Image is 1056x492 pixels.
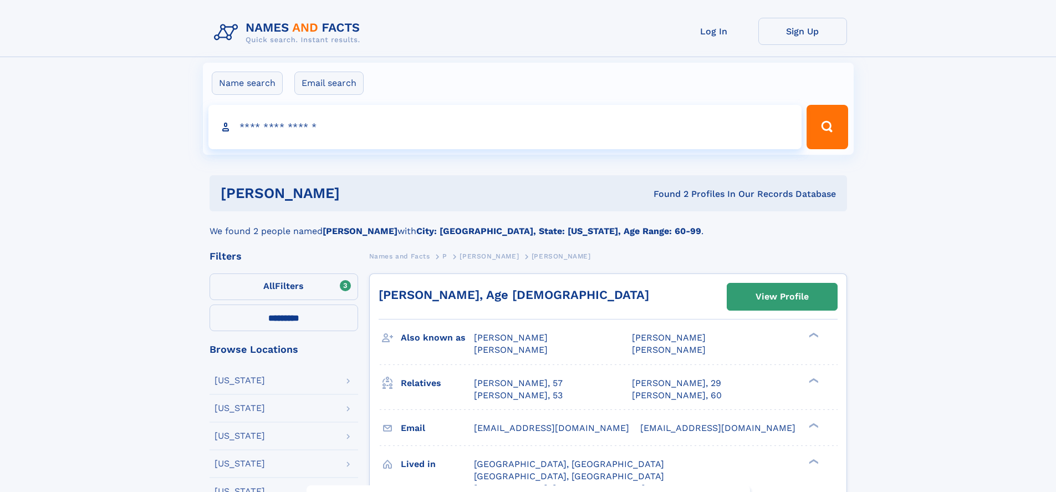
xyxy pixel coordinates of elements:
[215,432,265,440] div: [US_STATE]
[263,281,275,291] span: All
[474,423,629,433] span: [EMAIL_ADDRESS][DOMAIN_NAME]
[442,249,447,263] a: P
[807,105,848,149] button: Search Button
[401,419,474,438] h3: Email
[215,459,265,468] div: [US_STATE]
[210,344,358,354] div: Browse Locations
[806,422,819,429] div: ❯
[442,252,447,260] span: P
[208,105,802,149] input: search input
[670,18,758,45] a: Log In
[221,186,497,200] h1: [PERSON_NAME]
[806,458,819,465] div: ❯
[215,376,265,385] div: [US_STATE]
[632,389,722,402] a: [PERSON_NAME], 60
[474,459,664,469] span: [GEOGRAPHIC_DATA], [GEOGRAPHIC_DATA]
[210,211,847,238] div: We found 2 people named with .
[474,389,563,402] a: [PERSON_NAME], 53
[369,249,430,263] a: Names and Facts
[401,374,474,393] h3: Relatives
[632,332,706,343] span: [PERSON_NAME]
[401,328,474,347] h3: Also known as
[727,283,837,310] a: View Profile
[474,471,664,481] span: [GEOGRAPHIC_DATA], [GEOGRAPHIC_DATA]
[323,226,397,236] b: [PERSON_NAME]
[474,344,548,355] span: [PERSON_NAME]
[210,251,358,261] div: Filters
[758,18,847,45] a: Sign Up
[806,332,819,339] div: ❯
[532,252,591,260] span: [PERSON_NAME]
[474,377,563,389] a: [PERSON_NAME], 57
[416,226,701,236] b: City: [GEOGRAPHIC_DATA], State: [US_STATE], Age Range: 60-99
[806,377,819,384] div: ❯
[632,344,706,355] span: [PERSON_NAME]
[210,273,358,300] label: Filters
[460,252,519,260] span: [PERSON_NAME]
[460,249,519,263] a: [PERSON_NAME]
[497,188,836,200] div: Found 2 Profiles In Our Records Database
[474,332,548,343] span: [PERSON_NAME]
[632,377,721,389] a: [PERSON_NAME], 29
[294,72,364,95] label: Email search
[210,18,369,48] img: Logo Names and Facts
[401,455,474,474] h3: Lived in
[640,423,795,433] span: [EMAIL_ADDRESS][DOMAIN_NAME]
[379,288,649,302] a: [PERSON_NAME], Age [DEMOGRAPHIC_DATA]
[212,72,283,95] label: Name search
[756,284,809,310] div: View Profile
[215,404,265,413] div: [US_STATE]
